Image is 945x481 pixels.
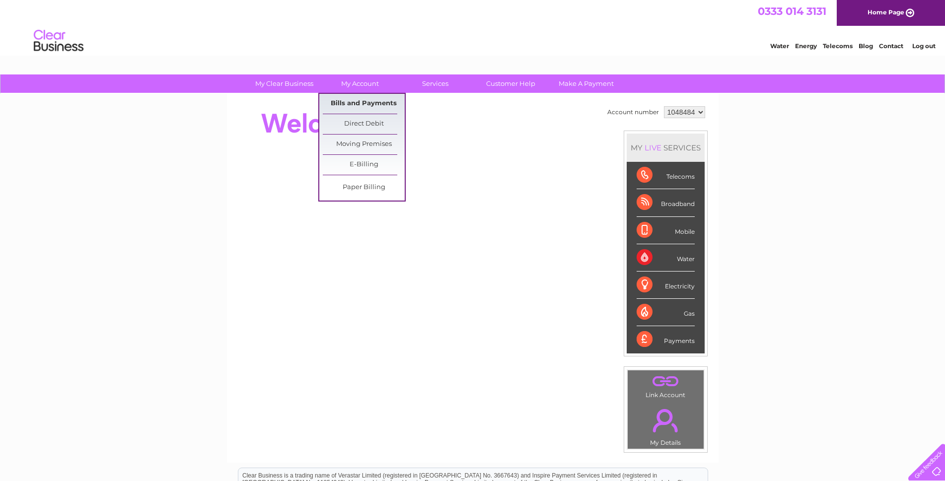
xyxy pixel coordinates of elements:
[323,178,405,198] a: Paper Billing
[33,26,84,56] img: logo.png
[637,244,695,272] div: Water
[545,74,627,93] a: Make A Payment
[643,143,663,152] div: LIVE
[859,42,873,50] a: Blog
[637,299,695,326] div: Gas
[770,42,789,50] a: Water
[323,135,405,154] a: Moving Premises
[627,401,704,449] td: My Details
[912,42,936,50] a: Log out
[637,162,695,189] div: Telecoms
[637,217,695,244] div: Mobile
[323,94,405,114] a: Bills and Payments
[630,403,701,438] a: .
[605,104,661,121] td: Account number
[238,5,708,48] div: Clear Business is a trading name of Verastar Limited (registered in [GEOGRAPHIC_DATA] No. 3667643...
[627,370,704,401] td: Link Account
[243,74,325,93] a: My Clear Business
[879,42,903,50] a: Contact
[470,74,552,93] a: Customer Help
[323,155,405,175] a: E-Billing
[627,134,705,162] div: MY SERVICES
[758,5,826,17] a: 0333 014 3131
[637,326,695,353] div: Payments
[323,114,405,134] a: Direct Debit
[637,272,695,299] div: Electricity
[637,189,695,216] div: Broadband
[823,42,853,50] a: Telecoms
[319,74,401,93] a: My Account
[795,42,817,50] a: Energy
[394,74,476,93] a: Services
[630,373,701,390] a: .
